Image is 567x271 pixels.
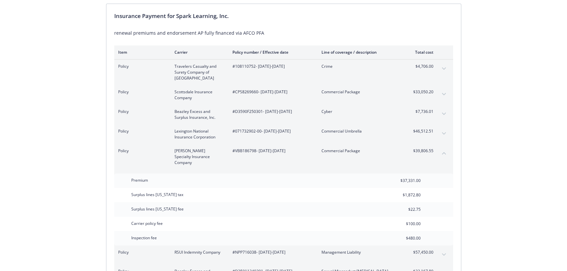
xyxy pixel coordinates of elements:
[409,109,433,115] span: $7,736.01
[439,128,449,139] button: expand content
[321,128,398,134] span: Commercial Umbrella
[409,49,433,55] div: Total cost
[232,63,311,69] span: #108110752 - [DATE]-[DATE]
[232,49,311,55] div: Policy number / Effective date
[114,85,453,105] div: PolicyScottsdale Insurance Company#CPS8269660- [DATE]-[DATE]Commercial Package$33,050.20expand co...
[131,192,183,197] span: Surplus lines [US_STATE] tax
[174,249,222,255] span: RSUI Indemnity Company
[382,219,425,229] input: 0.00
[114,29,453,36] div: renewal premiums and endorsement AP fully financed via AFCO PFA
[131,206,184,212] span: Surplus lines [US_STATE] fee
[232,109,311,115] span: #D3590F250301 - [DATE]-[DATE]
[321,148,398,154] span: Commercial Package
[114,124,453,144] div: PolicyLexington National Insurance Corporation#071732902-00- [DATE]-[DATE]Commercial Umbrella$46,...
[131,221,163,226] span: Carrier policy fee
[409,63,433,69] span: $4,706.00
[321,109,398,115] span: Cyber
[232,89,311,95] span: #CPS8269660 - [DATE]-[DATE]
[439,148,449,158] button: collapse content
[174,109,222,120] span: Beazley Excess and Surplus Insurance, Inc.
[118,109,164,115] span: Policy
[114,245,453,264] div: PolicyRSUI Indemnity Company#NPP716038- [DATE]-[DATE]Management Liability$57,450.00expand content
[321,249,398,255] span: Management Liability
[321,89,398,95] span: Commercial Package
[114,144,453,170] div: Policy[PERSON_NAME] Specialty Insurance Company#VBB186798- [DATE]-[DATE]Commercial Package$39,806...
[439,249,449,260] button: expand content
[174,148,222,166] span: [PERSON_NAME] Specialty Insurance Company
[409,148,433,154] span: $39,806.55
[118,89,164,95] span: Policy
[321,63,398,69] span: Crime
[439,109,449,119] button: expand content
[382,233,425,243] input: 0.00
[232,148,311,154] span: #VBB186798 - [DATE]-[DATE]
[382,190,425,200] input: 0.00
[118,148,164,154] span: Policy
[439,89,449,99] button: expand content
[174,128,222,140] span: Lexington National Insurance Corporation
[118,249,164,255] span: Policy
[321,49,398,55] div: Line of coverage / description
[114,60,453,85] div: PolicyTravelers Casualty and Surety Company of [GEOGRAPHIC_DATA]#108110752- [DATE]-[DATE]Crime$4,...
[131,235,157,241] span: Inspection fee
[409,249,433,255] span: $57,450.00
[118,128,164,134] span: Policy
[232,249,311,255] span: #NPP716038 - [DATE]-[DATE]
[114,12,453,20] div: Insurance Payment for Spark Learning, Inc.
[174,49,222,55] div: Carrier
[174,89,222,101] span: Scottsdale Insurance Company
[114,105,453,124] div: PolicyBeazley Excess and Surplus Insurance, Inc.#D3590F250301- [DATE]-[DATE]Cyber$7,736.01expand ...
[439,63,449,74] button: expand content
[232,128,311,134] span: #071732902-00 - [DATE]-[DATE]
[382,176,425,186] input: 0.00
[409,89,433,95] span: $33,050.20
[409,128,433,134] span: $46,512.51
[118,63,164,69] span: Policy
[382,205,425,214] input: 0.00
[118,49,164,55] div: Item
[131,177,148,183] span: Premium
[174,63,222,81] span: Travelers Casualty and Surety Company of [GEOGRAPHIC_DATA]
